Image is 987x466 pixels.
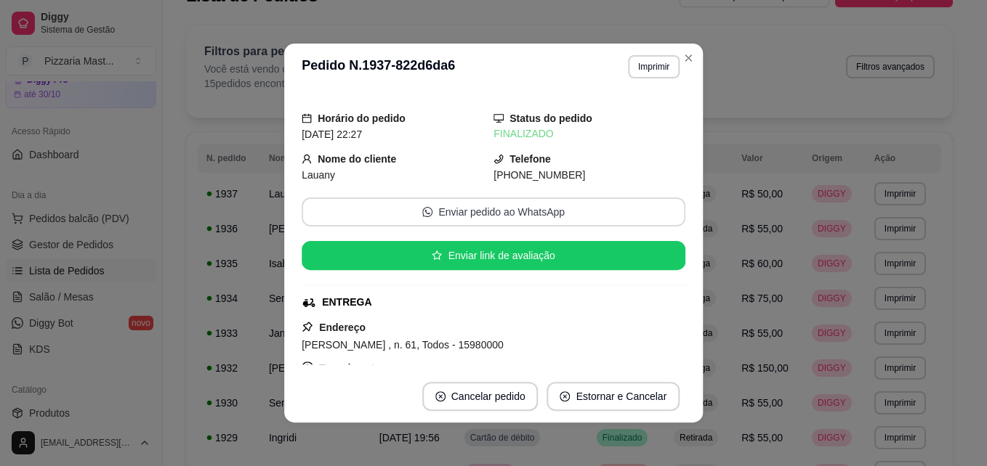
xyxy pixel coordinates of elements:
[302,113,312,123] span: calendar
[677,46,700,70] button: Close
[493,126,685,142] div: FINALIZADO
[302,339,504,351] span: [PERSON_NAME] , n. 61, Todos - 15980000
[302,154,312,164] span: user
[302,361,313,373] span: dollar
[509,153,551,165] strong: Telefone
[493,154,504,164] span: phone
[547,382,680,411] button: close-circleEstornar e Cancelar
[493,169,585,181] span: [PHONE_NUMBER]
[322,295,371,310] div: ENTREGA
[422,382,538,411] button: close-circleCancelar pedido
[435,391,445,401] span: close-circle
[318,113,406,124] strong: Horário do pedido
[560,391,571,401] span: close-circle
[493,113,504,123] span: desktop
[319,322,366,333] strong: Endereço
[302,321,313,332] span: pushpin
[318,153,396,165] strong: Nome do cliente
[302,128,362,140] span: [DATE] 22:27
[432,250,442,261] span: star
[302,55,455,78] h3: Pedido N. 1937-822d6da6
[302,169,335,181] span: Lauany
[302,241,685,270] button: starEnviar link de avaliação
[422,207,432,217] span: whats-app
[302,197,685,226] button: whats-appEnviar pedido ao WhatsApp
[319,362,396,374] strong: Taxa de entrega
[509,113,592,124] strong: Status do pedido
[628,55,680,78] button: Imprimir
